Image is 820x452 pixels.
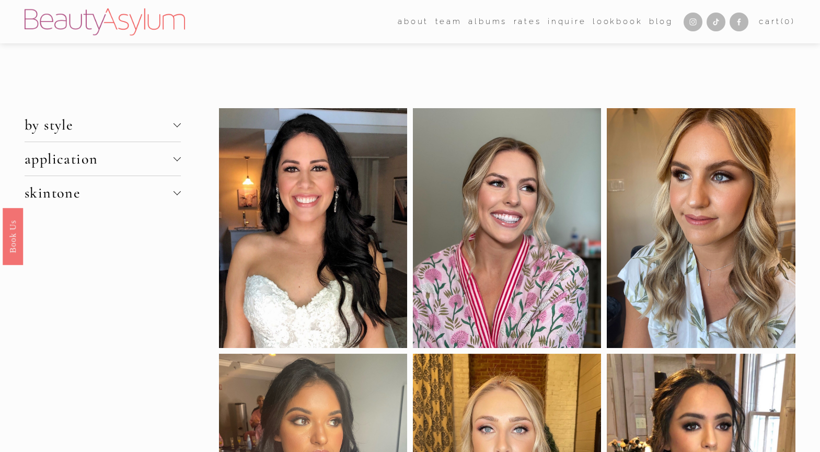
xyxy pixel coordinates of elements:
a: albums [468,14,507,30]
a: Book Us [3,207,23,264]
span: by style [25,116,174,134]
a: 0 items in cart [759,15,795,29]
a: Facebook [730,13,748,31]
span: 0 [784,17,791,26]
button: skintone [25,176,181,210]
a: Rates [514,14,541,30]
a: Instagram [684,13,702,31]
span: team [435,15,462,29]
a: Inquire [548,14,586,30]
a: Blog [649,14,673,30]
a: Lookbook [593,14,642,30]
button: by style [25,108,181,142]
span: skintone [25,184,174,202]
span: application [25,150,174,168]
span: about [398,15,429,29]
span: ( ) [781,17,795,26]
a: folder dropdown [398,14,429,30]
a: TikTok [707,13,725,31]
a: folder dropdown [435,14,462,30]
button: application [25,142,181,176]
img: Beauty Asylum | Bridal Hair &amp; Makeup Charlotte &amp; Atlanta [25,8,185,36]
